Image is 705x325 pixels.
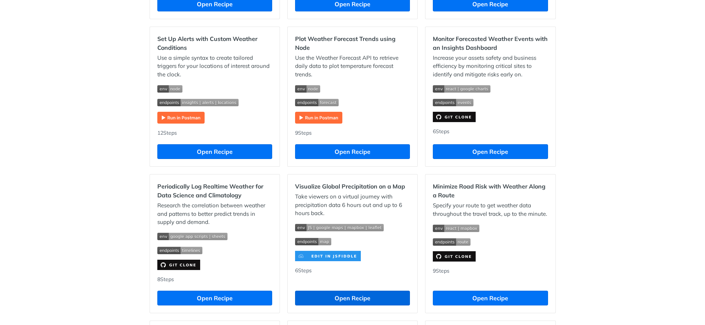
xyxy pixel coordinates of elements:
span: Expand image [157,246,272,254]
img: endpoint [295,238,331,245]
p: Increase your assets safety and business efficiency by monitoring critical sites to identify and ... [433,54,548,79]
img: clone [295,251,361,261]
span: Expand image [433,224,548,232]
h2: Monitor Forecasted Weather Events with an Insights Dashboard [433,34,548,52]
span: Expand image [295,223,410,232]
img: env [295,85,320,93]
h2: Minimize Road Risk with Weather Along a Route [433,182,548,200]
p: Take viewers on a virtual journey with precipitation data 6 hours out and up to 6 hours back. [295,193,410,218]
h2: Set Up Alerts with Custom Weather Conditions [157,34,272,52]
img: clone [433,251,476,262]
h2: Periodically Log Realtime Weather for Data Science and Climatology [157,182,272,200]
img: endpoint [295,99,339,106]
img: Run in Postman [295,112,342,124]
div: 6 Steps [433,128,548,137]
a: Expand image [433,252,476,259]
span: Expand image [295,84,410,93]
a: Expand image [157,261,200,268]
p: Use the Weather Forecast API to retrieve daily data to plot temperature forecast trends. [295,54,410,79]
button: Open Recipe [433,144,548,159]
span: Expand image [433,98,548,107]
a: Expand image [295,114,342,121]
span: Expand image [295,237,410,245]
span: Expand image [157,232,272,241]
p: Research the correlation between weather and patterns to better predict trends in supply and demand. [157,201,272,227]
img: clone [433,112,476,122]
img: endpoint [433,99,473,106]
div: 6 Steps [295,267,410,283]
img: endpoint [157,247,202,254]
span: Expand image [433,84,548,93]
span: Expand image [433,238,548,246]
h2: Plot Weather Forecast Trends using Node [295,34,410,52]
span: Expand image [157,84,272,93]
img: env [433,225,479,232]
button: Open Recipe [295,144,410,159]
a: Expand image [295,252,361,259]
a: Expand image [433,113,476,120]
a: Expand image [157,114,205,121]
button: Open Recipe [433,291,548,305]
h2: Visualize Global Precipitation on a Map [295,182,410,191]
div: 9 Steps [295,129,410,137]
img: clone [157,260,200,270]
button: Open Recipe [157,291,272,305]
div: 9 Steps [433,267,548,283]
div: 8 Steps [157,276,272,283]
img: env [157,233,227,240]
div: 12 Steps [157,129,272,137]
p: Use a simple syntax to create tailored triggers for your locations of interest around the clock. [157,54,272,79]
p: Specify your route to get weather data throughout the travel track, up to the minute. [433,201,548,218]
button: Open Recipe [295,291,410,305]
img: endpoint [433,238,470,246]
img: endpoint [157,99,239,106]
img: env [295,224,384,231]
img: env [433,85,490,93]
button: Open Recipe [157,144,272,159]
img: env [157,85,182,93]
span: Expand image [157,98,272,107]
img: Run in Postman [157,112,205,124]
span: Expand image [295,98,410,107]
